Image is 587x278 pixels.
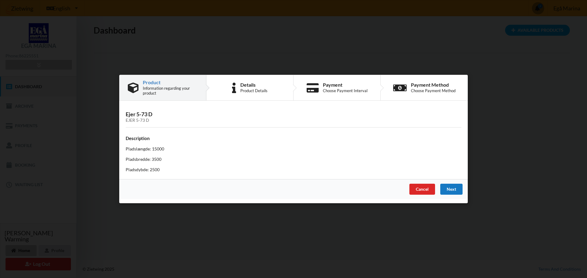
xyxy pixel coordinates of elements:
div: Product Details [240,88,268,93]
div: Next [440,184,463,195]
div: Payment Method [411,82,456,87]
div: Cancel [409,184,435,195]
p: Pladsdybde: 2500 [126,167,461,173]
div: Choose Payment Method [411,88,456,93]
div: Information regarding your product [143,86,198,96]
div: Details [240,82,268,87]
div: Ejer 5-73 D [126,118,461,123]
div: Payment [323,82,367,87]
div: Choose Payment Interval [323,88,367,93]
div: Product [143,80,198,85]
p: Pladslængde: 15000 [126,146,461,152]
p: Pladsbredde: 3500 [126,156,461,162]
h3: Ejer 5-73 D [126,111,461,123]
h4: Description [126,136,461,142]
